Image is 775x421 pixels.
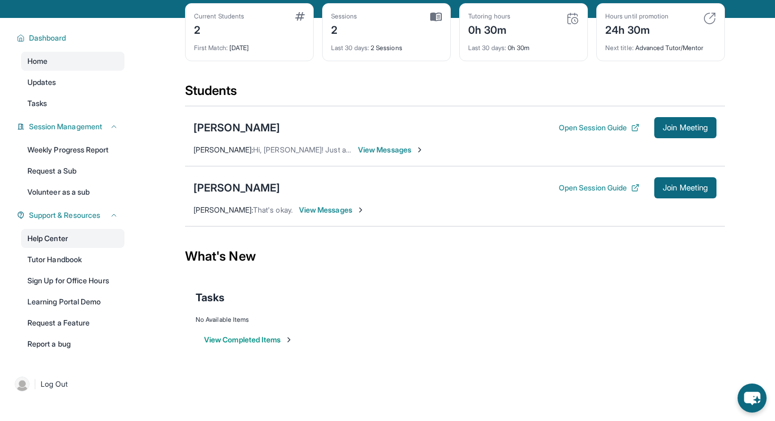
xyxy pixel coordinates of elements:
[605,37,716,52] div: Advanced Tutor/Mentor
[27,98,47,109] span: Tasks
[25,210,118,221] button: Support & Resources
[21,140,124,159] a: Weekly Progress Report
[703,12,716,25] img: card
[253,205,293,214] span: That's okay.
[654,117,716,138] button: Join Meeting
[29,210,100,221] span: Support & Resources
[331,37,442,52] div: 2 Sessions
[185,82,725,106] div: Students
[654,177,716,198] button: Join Meeting
[29,121,102,132] span: Session Management
[194,12,244,21] div: Current Students
[15,377,30,391] img: user-img
[358,145,424,155] span: View Messages
[559,183,640,193] button: Open Session Guide
[193,120,280,135] div: [PERSON_NAME]
[196,290,225,305] span: Tasks
[196,315,714,324] div: No Available Items
[663,185,708,191] span: Join Meeting
[204,334,293,345] button: View Completed Items
[415,146,424,154] img: Chevron-Right
[193,205,253,214] span: [PERSON_NAME] :
[430,12,442,22] img: card
[29,33,66,43] span: Dashboard
[21,94,124,113] a: Tasks
[193,145,253,154] span: [PERSON_NAME] :
[41,379,68,389] span: Log Out
[605,21,669,37] div: 24h 30m
[738,384,767,413] button: chat-button
[468,21,510,37] div: 0h 30m
[21,292,124,311] a: Learning Portal Demo
[21,229,124,248] a: Help Center
[25,33,118,43] button: Dashboard
[468,12,510,21] div: Tutoring hours
[11,372,124,396] a: |Log Out
[331,12,357,21] div: Sessions
[559,122,640,133] button: Open Session Guide
[468,44,506,52] span: Last 30 days :
[27,56,47,66] span: Home
[185,233,725,280] div: What's New
[21,271,124,290] a: Sign Up for Office Hours
[605,12,669,21] div: Hours until promotion
[253,145,636,154] span: Hi, [PERSON_NAME]! Just a reminder that our tutoring session will begin in 9 minutes. See [PERSON...
[21,52,124,71] a: Home
[194,37,305,52] div: [DATE]
[21,313,124,332] a: Request a Feature
[27,77,56,88] span: Updates
[25,121,118,132] button: Session Management
[663,125,708,131] span: Join Meeting
[21,250,124,269] a: Tutor Handbook
[331,21,357,37] div: 2
[566,12,579,25] img: card
[605,44,634,52] span: Next title :
[194,21,244,37] div: 2
[21,334,124,353] a: Report a bug
[21,161,124,180] a: Request a Sub
[194,44,228,52] span: First Match :
[193,180,280,195] div: [PERSON_NAME]
[468,37,579,52] div: 0h 30m
[356,206,365,214] img: Chevron-Right
[21,73,124,92] a: Updates
[34,378,36,390] span: |
[295,12,305,21] img: card
[21,183,124,202] a: Volunteer as a sub
[299,205,365,215] span: View Messages
[331,44,369,52] span: Last 30 days :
